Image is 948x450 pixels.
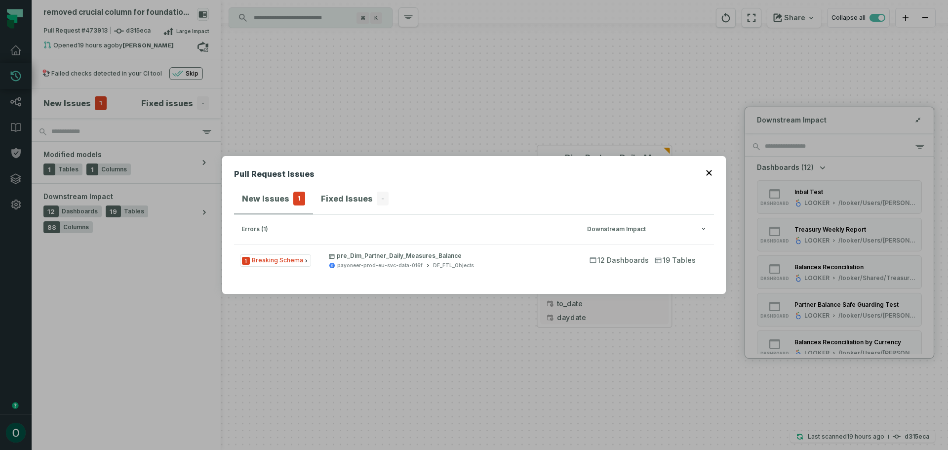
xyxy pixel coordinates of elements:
div: errors (1)Downstream Impact [234,245,714,282]
h2: Pull Request Issues [234,168,315,184]
div: Downstream Impact [587,226,707,233]
h4: Fixed Issues [321,193,373,205]
p: pre_Dim_Partner_Daily_Measures_Balance [329,252,572,260]
button: Issue Typepre_Dim_Partner_Daily_Measures_Balancepayoneer-prod-eu-svc-data-016fDE_ETL_Objects12 Da... [234,245,714,276]
span: - [377,192,389,205]
div: DE_ETL_Objects [433,262,474,269]
span: 19 Tables [655,255,696,265]
span: Severity [242,257,250,265]
h4: New Issues [242,193,289,205]
span: 1 [293,192,305,205]
span: Issue Type [240,254,311,267]
div: errors (1) [241,226,581,233]
span: 12 Dashboards [590,255,649,265]
div: payoneer-prod-eu-svc-data-016f [337,262,423,269]
button: errors (1)Downstream Impact [241,226,707,233]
